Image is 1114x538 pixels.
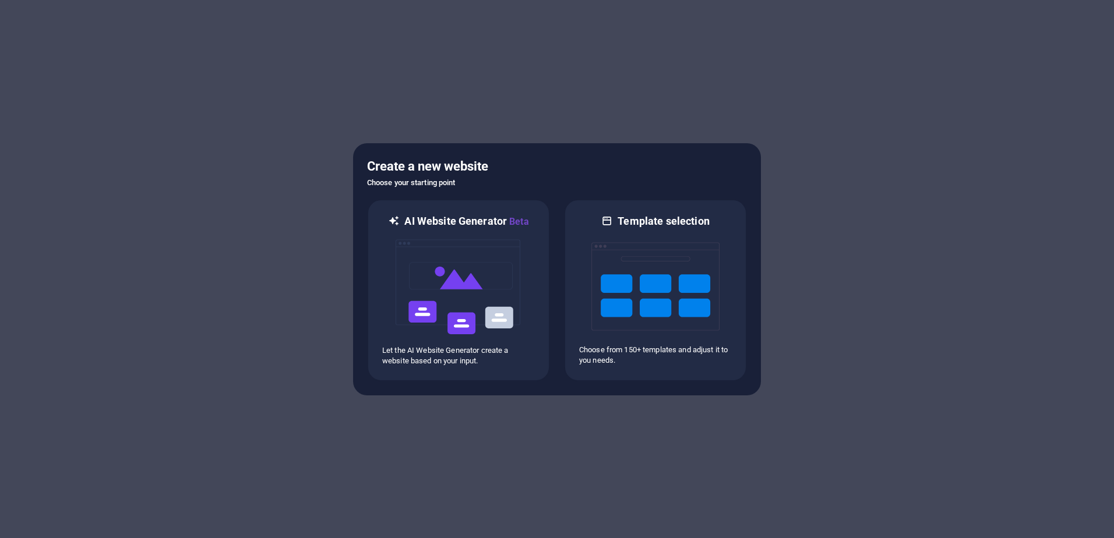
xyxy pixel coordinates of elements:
[507,216,529,227] span: Beta
[404,214,528,229] h6: AI Website Generator
[618,214,709,228] h6: Template selection
[579,345,732,366] p: Choose from 150+ templates and adjust it to you needs.
[394,229,523,345] img: ai
[367,157,747,176] h5: Create a new website
[367,176,747,190] h6: Choose your starting point
[367,199,550,381] div: AI Website GeneratorBetaaiLet the AI Website Generator create a website based on your input.
[382,345,535,366] p: Let the AI Website Generator create a website based on your input.
[564,199,747,381] div: Template selectionChoose from 150+ templates and adjust it to you needs.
